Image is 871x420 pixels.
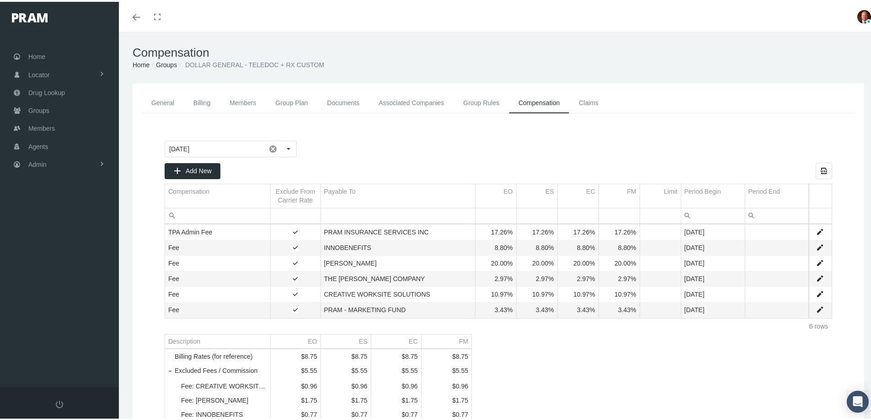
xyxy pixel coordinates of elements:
[816,288,824,297] a: Edit
[321,285,475,301] td: CREATIVE WORKSITE SOLUTIONS
[133,59,150,67] a: Home
[133,44,864,58] h1: Compensation
[175,351,267,358] div: Billing Rates (for reference)
[681,285,745,301] td: [DATE]
[681,182,745,207] td: Column Period Begin
[220,91,266,112] a: Members
[28,82,65,100] span: Drug Lookup
[324,351,368,358] div: $8.75
[545,186,554,194] div: ES
[321,254,475,270] td: [PERSON_NAME]
[165,161,832,332] div: Data grid
[745,207,809,222] td: Filter cell
[847,389,869,411] div: Open Intercom Messenger
[681,239,745,254] td: [DATE]
[324,365,368,372] div: $5.55
[516,254,557,270] td: 20.00%
[681,207,745,222] td: Filter cell
[857,8,871,22] img: S_Profile_Picture_693.jpg
[516,285,557,301] td: 10.97%
[640,182,681,207] td: Column Limit
[321,333,371,347] td: Column ES
[165,207,270,222] input: Filter cell
[270,333,321,347] td: Column EO
[421,333,471,347] td: Column FM
[266,91,318,112] a: Group Plan
[165,223,270,239] td: TPA Admin Fee
[459,336,468,343] div: FM
[168,336,200,343] div: Description
[184,91,220,112] a: Billing
[165,239,270,254] td: Fee
[281,139,296,155] div: Select
[586,186,595,194] div: EC
[142,91,184,112] a: General
[425,365,469,372] div: $5.55
[165,301,270,316] td: Fee
[374,365,418,372] div: $5.55
[681,270,745,285] td: [DATE]
[274,381,317,388] div: $0.96
[816,226,824,234] a: Edit
[569,91,608,112] a: Claims
[371,333,421,347] td: Column EC
[557,301,598,316] td: 3.43%
[28,154,47,171] span: Admin
[425,409,469,416] div: $0.77
[516,239,557,254] td: 8.80%
[809,321,828,328] div: 6 rows
[745,182,809,207] td: Column Period End
[374,381,418,388] div: $0.96
[274,409,317,416] div: $0.77
[557,270,598,285] td: 2.97%
[598,254,640,270] td: 20.00%
[816,304,824,312] a: Edit
[516,301,557,316] td: 3.43%
[165,161,220,177] div: Add New
[681,254,745,270] td: [DATE]
[165,285,270,301] td: Fee
[321,270,475,285] td: THE [PERSON_NAME] COMPANY
[475,270,516,285] td: 2.97%
[12,11,48,21] img: PRAM_20_x_78.png
[598,285,640,301] td: 10.97%
[274,395,317,402] div: $1.75
[175,365,267,372] div: Excluded Fees / Commission
[374,351,418,358] div: $8.75
[28,136,48,154] span: Agents
[516,223,557,239] td: 17.26%
[475,301,516,316] td: 3.43%
[816,257,824,266] a: Edit
[816,273,824,281] a: Edit
[165,254,270,270] td: Fee
[165,161,832,177] div: Data grid toolbar
[816,242,824,250] a: Edit
[28,118,55,135] span: Members
[684,186,721,194] div: Period Begin
[181,381,267,388] div: Fee: CREATIVE WORKSITE SOLUTIONS
[557,223,598,239] td: 17.26%
[168,186,209,194] div: Compensation
[274,365,317,372] div: $5.55
[165,270,270,285] td: Fee
[425,351,469,358] div: $8.75
[598,239,640,254] td: 8.80%
[681,301,745,316] td: [DATE]
[425,395,469,402] div: $1.75
[475,254,516,270] td: 20.00%
[324,395,368,402] div: $1.75
[598,223,640,239] td: 17.26%
[475,239,516,254] td: 8.80%
[28,46,45,64] span: Home
[321,223,475,239] td: PRAM INSURANCE SERVICES INC
[454,91,509,112] a: Group Rules
[369,91,454,112] a: Associated Companies
[270,182,321,207] td: Column Exclude From Carrier Rate
[324,186,356,194] div: Payable To
[557,182,598,207] td: Column EC
[475,182,516,207] td: Column EO
[509,91,569,112] a: Compensation
[321,239,475,254] td: INNOBENEFITS
[308,336,317,343] div: EO
[516,182,557,207] td: Column ES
